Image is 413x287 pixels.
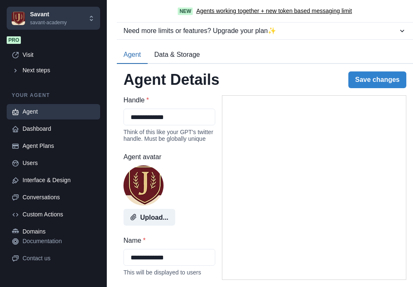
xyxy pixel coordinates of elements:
[7,7,100,30] button: Chakra UISavantsavant-academy
[148,46,206,64] button: Data & Storage
[123,26,398,36] div: Need more limits or features? Upgrade your plan ✨
[7,91,100,99] p: Your agent
[123,165,164,206] img: user%2F5091%2F63a1f91b-11b7-47c9-b362-7bc2d8906ef5
[123,71,219,89] h2: Agent Details
[23,159,95,168] div: Users
[178,8,193,15] span: New
[123,95,210,105] label: Handle
[123,269,215,276] div: This will be displayed to users
[23,193,95,202] div: Conversations
[23,142,95,150] div: Agent Plans
[23,107,95,116] div: Agent
[123,209,175,226] button: Upload...
[123,236,210,246] label: Name
[23,51,95,59] div: Visit
[30,19,67,26] p: savant-academy
[23,66,95,75] div: Next steps
[117,23,413,39] button: Need more limits or features? Upgrade your plan✨
[196,7,352,15] a: Agents working together + new token based messaging limit
[348,71,406,88] button: Save changes
[30,10,67,19] p: Savant
[123,152,210,162] label: Agent avatar
[222,96,406,279] iframe: Agent Chat
[23,254,95,263] div: Contact us
[23,210,95,219] div: Custom Actions
[7,234,100,249] a: Documentation
[23,227,95,236] div: Domains
[23,176,95,185] div: Interface & Design
[123,129,215,142] div: Think of this like your GPT's twitter handle. Must be globally unique
[12,12,25,25] img: Chakra UI
[117,46,148,64] button: Agent
[23,124,95,133] div: Dashboard
[7,36,21,44] span: Pro
[23,237,95,246] div: Documentation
